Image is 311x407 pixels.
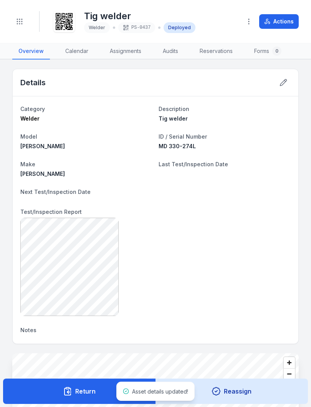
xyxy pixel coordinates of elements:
[20,133,37,140] span: Model
[12,14,27,29] button: Toggle navigation
[164,22,195,33] div: Deployed
[194,43,239,60] a: Reservations
[12,43,50,60] a: Overview
[157,43,184,60] a: Audits
[284,357,295,368] button: Zoom in
[104,43,147,60] a: Assignments
[159,133,207,140] span: ID / Serial Number
[20,208,82,215] span: Test/Inspection Report
[284,368,295,379] button: Zoom out
[159,115,188,122] span: Tig welder
[159,106,189,112] span: Description
[155,379,308,404] button: Reassign
[20,170,65,177] span: [PERSON_NAME]
[259,14,299,29] button: Actions
[20,106,45,112] span: Category
[272,46,281,56] div: 0
[89,25,105,30] span: Welder
[132,388,188,395] span: Asset details updated!
[59,43,94,60] a: Calendar
[20,77,46,88] h2: Details
[159,143,196,149] span: MD 330-274L
[3,379,156,404] button: Return
[20,143,65,149] span: [PERSON_NAME]
[20,189,91,195] span: Next Test/Inspection Date
[159,161,228,167] span: Last Test/Inspection Date
[248,43,288,60] a: Forms0
[20,115,40,122] span: Welder
[84,10,195,22] h1: Tig welder
[20,161,35,167] span: Make
[118,22,155,33] div: PS-0437
[20,327,36,333] span: Notes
